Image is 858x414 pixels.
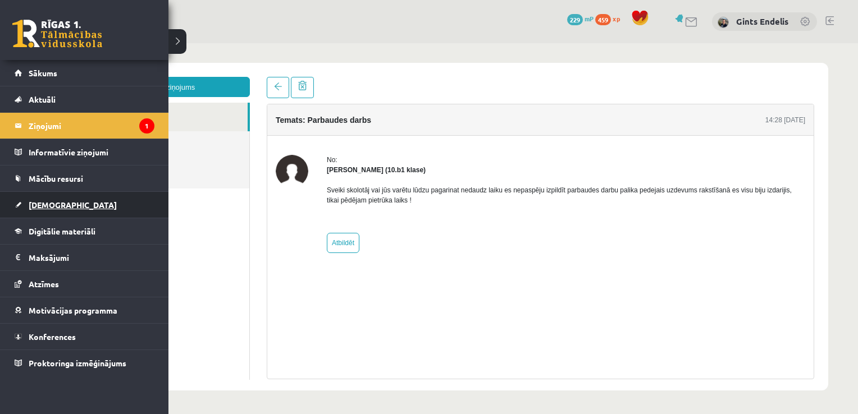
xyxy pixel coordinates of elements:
a: Dzēstie [34,117,204,145]
a: 459 xp [595,14,626,23]
i: 1 [139,118,154,134]
a: Rīgas 1. Tālmācības vidusskola [12,20,102,48]
p: Sveiki skolotāj vai jūs varētu lūdzu pagarinat nedaudz laiku es nepaspēju izpildīt parbaudes darb... [282,142,760,162]
a: Informatīvie ziņojumi [15,139,154,165]
span: Atzīmes [29,279,59,289]
h4: Temats: Parbaudes darbs [231,72,326,81]
span: [DEMOGRAPHIC_DATA] [29,200,117,210]
legend: Ziņojumi [29,113,154,139]
a: Atzīmes [15,271,154,297]
span: Proktoringa izmēģinājums [29,358,126,368]
span: xp [613,14,620,23]
div: 14:28 [DATE] [720,72,760,82]
a: Proktoringa izmēģinājums [15,350,154,376]
a: Nosūtītie [34,88,204,117]
a: Maksājumi [15,245,154,270]
a: Ziņojumi1 [15,113,154,139]
a: [DEMOGRAPHIC_DATA] [15,192,154,218]
legend: Informatīvie ziņojumi [29,139,154,165]
a: Jauns ziņojums [34,34,205,54]
a: Atbildēt [282,190,314,210]
a: Mācību resursi [15,165,154,191]
strong: [PERSON_NAME] (10.b1 klase) [282,123,381,131]
span: mP [585,14,594,23]
span: Motivācijas programma [29,305,117,315]
span: Mācību resursi [29,173,83,183]
span: Sākums [29,68,57,78]
a: Motivācijas programma [15,297,154,323]
a: Sākums [15,60,154,86]
img: Martins Birkmanis [231,112,263,144]
a: 229 mP [567,14,594,23]
img: Gints Endelis [718,17,729,28]
span: 459 [595,14,611,25]
span: Digitālie materiāli [29,226,95,236]
a: Konferences [15,324,154,349]
span: 229 [567,14,583,25]
span: Konferences [29,332,76,342]
a: Digitālie materiāli [15,218,154,244]
div: No: [282,112,760,122]
a: Ienākošie [34,59,203,88]
a: Aktuāli [15,86,154,112]
legend: Maksājumi [29,245,154,270]
a: Gints Endelis [736,16,788,27]
span: Aktuāli [29,94,56,104]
